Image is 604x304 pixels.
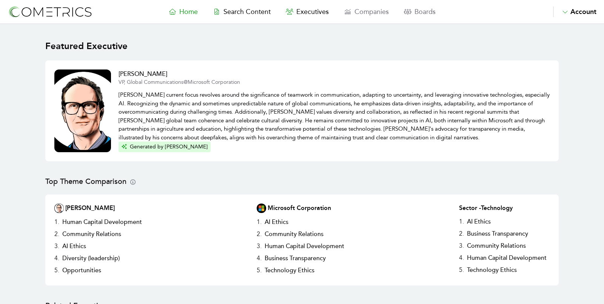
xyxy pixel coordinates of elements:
[45,39,559,53] h1: Featured Executive
[459,228,464,240] h3: 2 .
[262,264,317,276] h3: Technology Ethics
[396,6,443,17] a: Boards
[414,8,436,16] span: Boards
[54,240,59,252] h3: 3 .
[8,5,92,19] img: logo-refresh-RPX2ODFg.svg
[464,240,529,252] h3: Community Relations
[59,252,123,264] h3: Diversity (leadership)
[119,79,550,86] p: VP, Global Communications @ Microsoft Corporation
[119,69,550,86] a: [PERSON_NAME]VP, Global Communications@Microsoft Corporation
[257,252,262,264] h3: 4 .
[459,204,550,213] h2: Sector - Technology
[257,228,262,240] h3: 2 .
[268,204,331,213] h2: Microsoft Corporation
[119,86,550,142] p: [PERSON_NAME] current focus revolves around the significance of teamwork in communication, adapti...
[278,6,336,17] a: Executives
[553,6,596,17] button: Account
[257,204,266,213] img: Company Logo Thumbnail
[459,240,464,252] h3: 3 .
[54,252,59,264] h3: 4 .
[459,264,464,276] h3: 5 .
[59,264,104,276] h3: Opportunities
[205,6,278,17] a: Search Content
[54,264,59,276] h3: 5 .
[570,8,596,16] span: Account
[459,252,464,264] h3: 4 .
[262,216,291,228] h3: AI Ethics
[223,8,271,16] span: Search Content
[262,228,327,240] h3: Community Relations
[59,216,145,228] h3: Human Capital Development
[464,228,531,240] h3: Business Transparency
[464,252,550,264] h3: Human Capital Development
[45,176,559,187] h2: Top Theme Comparison
[464,216,494,228] h3: AI Ethics
[54,228,59,240] h3: 2 .
[161,6,205,17] a: Home
[119,69,550,79] h2: [PERSON_NAME]
[257,240,262,252] h3: 3 .
[336,6,396,17] a: Companies
[464,264,520,276] h3: Technology Ethics
[354,8,389,16] span: Companies
[257,216,262,228] h3: 1 .
[179,8,198,16] span: Home
[296,8,329,16] span: Executives
[59,240,89,252] h3: AI Ethics
[54,216,59,228] h3: 1 .
[65,204,115,213] h2: [PERSON_NAME]
[54,204,64,213] img: Executive Thumbnail
[59,228,124,240] h3: Community Relations
[54,69,111,152] img: Executive Thumbnail
[262,252,329,264] h3: Business Transparency
[257,264,262,276] h3: 5 .
[262,240,347,252] h3: Human Capital Development
[459,216,464,228] h3: 1 .
[119,142,211,152] button: Generated by [PERSON_NAME]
